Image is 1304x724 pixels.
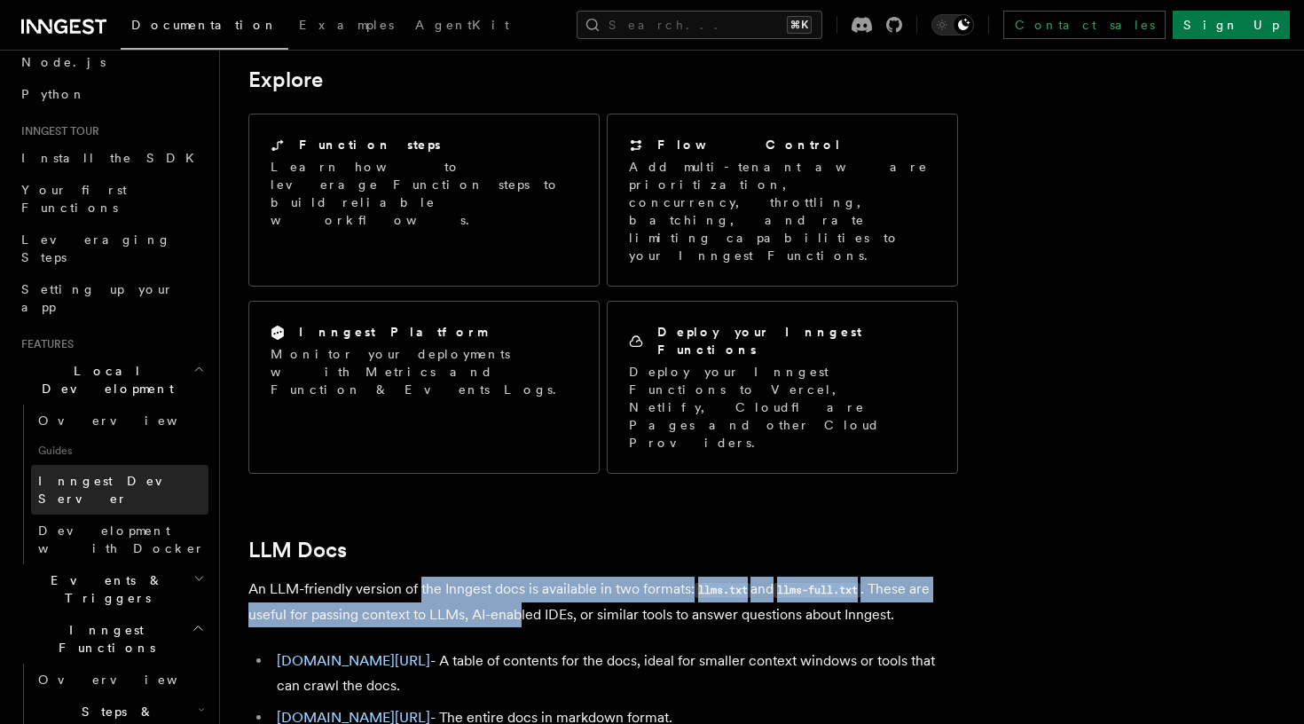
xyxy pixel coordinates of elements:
p: Deploy your Inngest Functions to Vercel, Netlify, Cloudflare Pages and other Cloud Providers. [629,363,936,452]
span: Examples [299,18,394,32]
span: Setting up your app [21,282,174,314]
button: Toggle dark mode [931,14,974,35]
span: Guides [31,437,208,465]
code: llms.txt [695,583,750,598]
a: Overview [31,664,208,696]
a: Leveraging Steps [14,224,208,273]
a: Contact sales [1003,11,1166,39]
a: AgentKit [405,5,520,48]
button: Local Development [14,355,208,405]
a: Explore [248,67,323,92]
span: Overview [38,673,221,687]
span: Node.js [21,55,106,69]
a: LLM Docs [248,538,347,563]
p: An LLM-friendly version of the Inngest docs is available in two formats: and . These are useful f... [248,577,958,627]
button: Inngest Functions [14,614,208,664]
code: llms-full.txt [774,583,860,598]
span: Inngest Functions [14,621,192,657]
li: - A table of contents for the docs, ideal for smaller context windows or tools that can crawl the... [271,649,958,698]
a: Sign Up [1173,11,1290,39]
span: AgentKit [415,18,509,32]
a: Documentation [121,5,288,50]
span: Install the SDK [21,151,205,165]
p: Add multi-tenant aware prioritization, concurrency, throttling, batching, and rate limiting capab... [629,158,936,264]
span: Leveraging Steps [21,232,171,264]
span: Overview [38,413,221,428]
a: Overview [31,405,208,437]
p: Monitor your deployments with Metrics and Function & Events Logs. [271,345,577,398]
span: Local Development [14,362,193,397]
span: Python [21,87,86,101]
a: Flow ControlAdd multi-tenant aware prioritization, concurrency, throttling, batching, and rate li... [607,114,958,287]
span: Development with Docker [38,523,205,555]
a: Development with Docker [31,515,208,564]
p: Learn how to leverage Function steps to build reliable workflows. [271,158,577,229]
a: Node.js [14,46,208,78]
a: Setting up your app [14,273,208,323]
a: Examples [288,5,405,48]
h2: Deploy your Inngest Functions [657,323,936,358]
h2: Function steps [299,136,441,153]
span: Events & Triggers [14,571,193,607]
a: Inngest Dev Server [31,465,208,515]
button: Events & Triggers [14,564,208,614]
span: Your first Functions [21,183,127,215]
a: Your first Functions [14,174,208,224]
a: Inngest PlatformMonitor your deployments with Metrics and Function & Events Logs. [248,301,600,474]
a: Function stepsLearn how to leverage Function steps to build reliable workflows. [248,114,600,287]
kbd: ⌘K [787,16,812,34]
span: Inngest tour [14,124,99,138]
h2: Inngest Platform [299,323,487,341]
h2: Flow Control [657,136,842,153]
span: Documentation [131,18,278,32]
a: Install the SDK [14,142,208,174]
button: Search...⌘K [577,11,822,39]
span: Inngest Dev Server [38,474,190,506]
a: [DOMAIN_NAME][URL] [277,652,430,669]
a: Python [14,78,208,110]
div: Local Development [14,405,208,564]
span: Features [14,337,74,351]
a: Deploy your Inngest FunctionsDeploy your Inngest Functions to Vercel, Netlify, Cloudflare Pages a... [607,301,958,474]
